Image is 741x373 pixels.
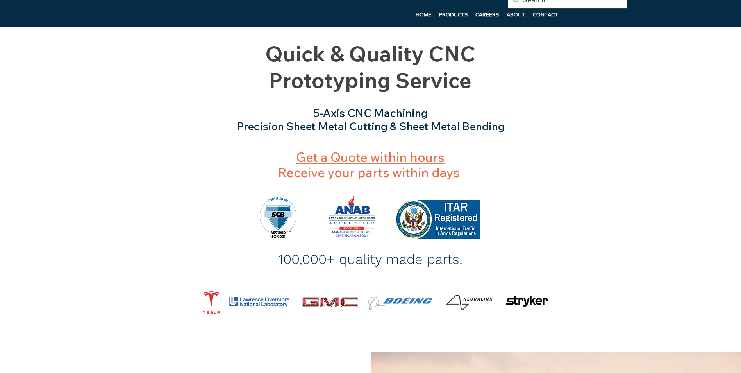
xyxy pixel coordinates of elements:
a: CAREERS [471,9,503,20]
img: Tesla,_Inc.-Logo.wine.png [186,286,236,319]
img: ANAB-MS-CB-3C.png [325,194,379,239]
span: Quick & Quality CNC Prototyping Service [265,40,475,93]
span: 5-Axis CNC Machining Precision Sheet Metal Cutting & Sheet Metal Bending [237,106,505,133]
img: LLNL-logo.png [229,296,290,308]
span: 100,000+ quality made parts! [278,251,462,267]
img: Stryker_Corporation-Logo.wine.png [500,283,554,319]
img: Neuralink_Logo.png [446,295,493,310]
nav: Site [289,9,562,20]
img: ITAR Registered.png [396,200,480,239]
a: ABOUT [503,9,529,20]
img: AS9100D and ISO 9001 Mark.png [260,197,296,239]
a: HOME [412,9,435,20]
a: PRODUCTS [435,9,471,20]
a: Get a Quote within hours [296,149,445,165]
a: CONTACT [529,9,562,20]
img: gmc-logo.png [297,293,362,311]
span: Receive your parts within days [278,149,460,180]
img: 58ee8d113545163ec1942cd3.png [366,294,434,312]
